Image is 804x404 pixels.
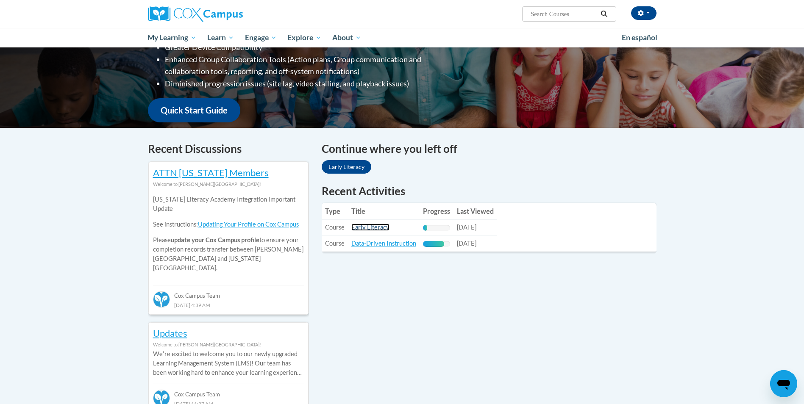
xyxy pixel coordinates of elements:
span: Explore [287,33,321,43]
th: Progress [420,203,453,220]
div: Cox Campus Team [153,384,304,399]
div: Welcome to [PERSON_NAME][GEOGRAPHIC_DATA]! [153,180,304,189]
span: En español [622,33,657,42]
a: Engage [239,28,282,47]
h4: Continue where you left off [322,141,657,157]
span: [DATE] [457,224,476,231]
b: update your Cox Campus profile [171,236,259,244]
span: About [332,33,361,43]
div: [DATE] 4:39 AM [153,300,304,310]
img: Cox Campus [148,6,243,22]
th: Type [322,203,348,220]
a: Quick Start Guide [148,98,240,122]
div: Main menu [135,28,669,47]
span: Course [325,224,345,231]
button: Search [598,9,610,19]
th: Last Viewed [453,203,497,220]
span: [DATE] [457,240,476,247]
a: Data-Driven Instruction [351,240,416,247]
button: Account Settings [631,6,657,20]
h1: Recent Activities [322,183,657,199]
a: En español [616,29,663,47]
a: Cox Campus [148,6,309,22]
div: Progress, % [423,241,445,247]
li: Enhanced Group Collaboration Tools (Action plans, Group communication and collaboration tools, re... [165,53,455,78]
p: [US_STATE] Literacy Academy Integration Important Update [153,195,304,213]
span: Course [325,240,345,247]
p: See instructions: [153,220,304,229]
div: Progress, % [423,225,428,231]
span: Engage [245,33,277,43]
th: Title [348,203,420,220]
input: Search Courses [530,9,598,19]
a: Updates [153,327,187,339]
a: Learn [202,28,239,47]
li: Diminished progression issues (site lag, video stalling, and playback issues) [165,77,455,90]
span: Learn [207,33,234,43]
div: Please to ensure your completion records transfer between [PERSON_NAME][GEOGRAPHIC_DATA] and [US_... [153,189,304,279]
a: My Learning [142,28,202,47]
a: Early Literacy [322,160,371,174]
a: Early Literacy [351,224,389,231]
img: Cox Campus Team [153,291,170,308]
iframe: Button to launch messaging window [770,370,797,397]
span: My Learning [147,33,196,43]
p: Weʹre excited to welcome you to our newly upgraded Learning Management System (LMS)! Our team has... [153,349,304,377]
a: ATTN [US_STATE] Members [153,167,269,178]
a: Updating Your Profile on Cox Campus [198,221,299,228]
div: Welcome to [PERSON_NAME][GEOGRAPHIC_DATA]! [153,340,304,349]
a: Explore [282,28,327,47]
h4: Recent Discussions [148,141,309,157]
a: About [327,28,367,47]
div: Cox Campus Team [153,285,304,300]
